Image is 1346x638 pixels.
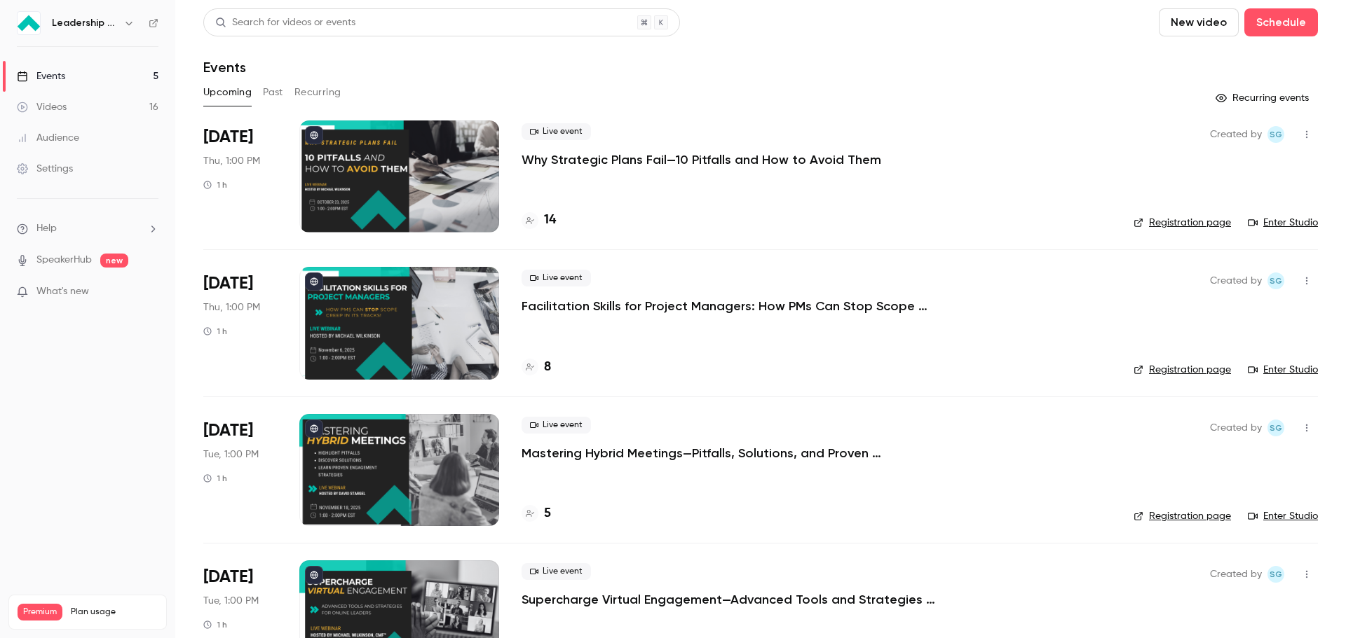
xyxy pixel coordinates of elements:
a: Registration page [1134,363,1231,377]
span: SG [1270,272,1282,289]
a: 8 [522,358,551,377]
span: Shay Gant [1267,419,1284,436]
h1: Events [203,59,246,76]
a: Registration page [1134,216,1231,230]
div: 1 h [203,326,227,337]
span: new [100,254,128,268]
span: Created by [1210,272,1262,289]
h6: Leadership Strategies - 2025 Webinars [52,16,118,30]
span: Tue, 1:00 PM [203,448,259,462]
span: Shay Gant [1267,126,1284,143]
span: Thu, 1:00 PM [203,154,260,168]
h4: 8 [544,358,551,377]
span: Premium [18,604,62,620]
li: help-dropdown-opener [17,221,158,236]
span: SG [1270,566,1282,583]
a: Facilitation Skills for Project Managers: How PMs Can Stop Scope Creep in Its Tracks [522,298,942,314]
button: Schedule [1244,8,1318,36]
span: Live event [522,417,591,434]
div: Nov 6 Thu, 1:00 PM (America/New York) [203,267,277,379]
a: Enter Studio [1248,509,1318,523]
span: Created by [1210,126,1262,143]
span: SG [1270,126,1282,143]
span: [DATE] [203,126,253,148]
button: New video [1159,8,1239,36]
iframe: Noticeable Trigger [142,286,158,298]
a: Supercharge Virtual Engagement—Advanced Tools and Strategies for Online Leaders [522,591,942,608]
span: Thu, 1:00 PM [203,300,260,314]
div: Nov 18 Tue, 1:00 PM (America/New York) [203,414,277,526]
a: Mastering Hybrid Meetings—Pitfalls, Solutions, and Proven Engagement Strategies [522,445,942,462]
div: Videos [17,100,67,114]
span: Tue, 1:00 PM [203,594,259,608]
a: Why Strategic Plans Fail—10 Pitfalls and How to Avoid Them [522,151,881,168]
div: 1 h [203,619,227,630]
button: Past [263,81,283,104]
span: Shay Gant [1267,566,1284,583]
a: 5 [522,504,551,523]
span: Live event [522,563,591,580]
a: Enter Studio [1248,363,1318,377]
span: What's new [36,284,89,299]
a: Registration page [1134,509,1231,523]
span: Plan usage [71,606,158,618]
h4: 5 [544,504,551,523]
span: [DATE] [203,272,253,295]
button: Recurring events [1209,87,1318,109]
div: Audience [17,131,79,145]
div: Events [17,69,65,83]
div: 1 h [203,473,227,484]
div: Oct 23 Thu, 1:00 PM (America/New York) [203,120,277,233]
a: Enter Studio [1248,216,1318,230]
span: [DATE] [203,419,253,442]
span: Live event [522,270,591,286]
div: Search for videos or events [215,15,355,30]
span: Help [36,221,57,236]
a: SpeakerHub [36,253,92,268]
button: Upcoming [203,81,252,104]
span: [DATE] [203,566,253,588]
span: Created by [1210,566,1262,583]
img: Leadership Strategies - 2025 Webinars [18,12,40,34]
span: Shay Gant [1267,272,1284,289]
span: Created by [1210,419,1262,436]
button: Recurring [294,81,341,104]
div: 1 h [203,179,227,190]
span: Live event [522,123,591,140]
h4: 14 [544,211,556,230]
div: Settings [17,162,73,176]
a: 14 [522,211,556,230]
span: SG [1270,419,1282,436]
